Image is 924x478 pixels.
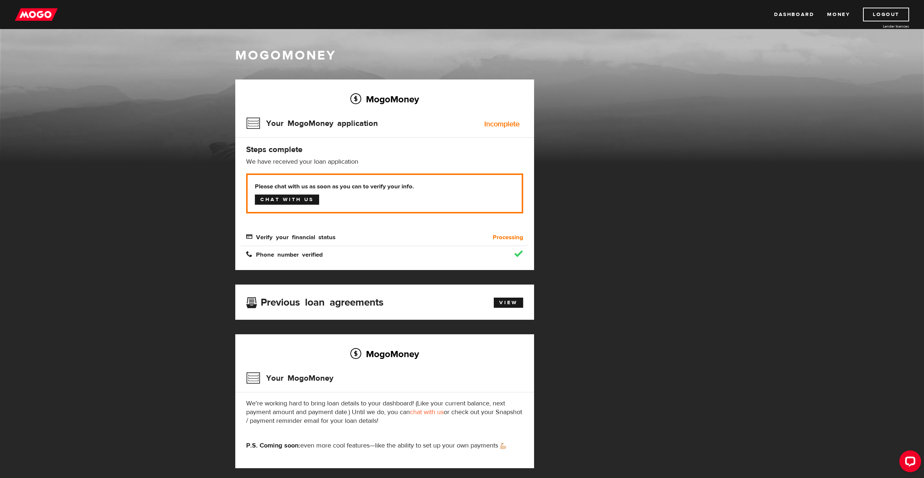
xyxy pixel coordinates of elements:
a: Chat with us [255,195,319,205]
b: Please chat with us as soon as you can to verify your info. [255,182,514,191]
a: View [494,298,523,308]
h4: Steps complete [246,144,523,155]
h3: Previous loan agreements [246,297,383,306]
a: Dashboard [774,8,814,21]
img: strong arm emoji [500,443,506,449]
h2: MogoMoney [246,346,523,361]
p: We're working hard to bring loan details to your dashboard! (Like your current balance, next paym... [246,399,523,425]
h3: Your MogoMoney [246,369,333,388]
strong: P.S. Coming soon: [246,441,300,450]
iframe: LiveChat chat widget [894,448,924,478]
img: mogo_logo-11ee424be714fa7cbb0f0f49df9e16ec.png [15,8,58,21]
a: Lender licences [855,24,909,29]
p: We have received your loan application [246,158,523,166]
div: Incomplete [484,120,520,128]
a: Money [827,8,850,21]
a: chat with us [410,408,444,416]
h3: Your MogoMoney application [246,114,378,133]
h2: MogoMoney [246,91,523,107]
h1: MogoMoney [235,48,689,63]
p: even more cool features—like the ability to set up your own payments [246,441,523,450]
span: Phone number verified [246,251,323,257]
span: Verify your financial status [246,233,335,240]
a: Logout [863,8,909,21]
b: Processing [493,233,523,242]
